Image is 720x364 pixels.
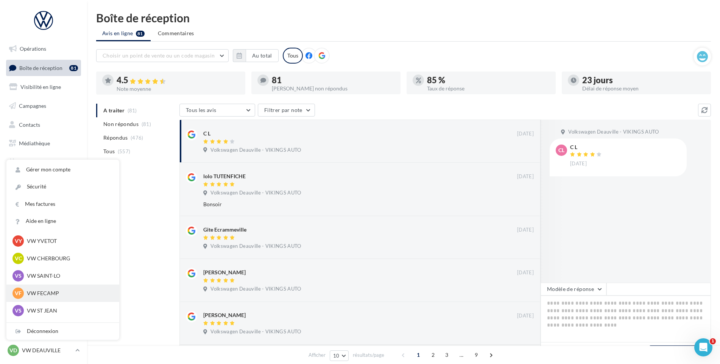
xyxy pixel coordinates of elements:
[6,178,119,195] a: Sécurité
[203,173,246,180] div: lolo TUTENFICHE
[517,269,534,276] span: [DATE]
[27,289,110,297] p: VW FECAMP
[20,45,46,52] span: Opérations
[509,199,534,210] button: Ignorer
[15,237,22,245] span: VY
[118,148,131,154] span: (557)
[15,255,22,262] span: VC
[272,76,394,84] div: 81
[710,338,716,344] span: 1
[558,146,564,154] span: CL
[142,121,151,127] span: (81)
[330,350,349,361] button: 10
[69,65,78,71] div: 81
[5,198,83,221] a: Campagnes DataOnDemand
[333,353,340,359] span: 10
[27,272,110,280] p: VW SAINT-LO
[233,49,279,62] button: Au total
[15,307,22,314] span: VS
[210,286,301,292] span: Volkswagen Deauville - VIKINGS AUTO
[570,160,587,167] span: [DATE]
[20,84,61,90] span: Visibilité en ligne
[210,147,301,154] span: Volkswagen Deauville - VIKINGS AUTO
[5,117,83,133] a: Contacts
[9,347,17,354] span: VD
[5,135,83,151] a: Médiathèque
[203,130,210,137] div: C L
[22,347,72,354] p: VW DEAUVILLE
[103,120,139,128] span: Non répondus
[15,289,22,297] span: VF
[5,98,83,114] a: Campagnes
[470,349,482,361] span: 9
[258,104,315,117] button: Filtrer par note
[6,196,119,213] a: Mes factures
[6,161,119,178] a: Gérer mon compte
[517,173,534,180] span: [DATE]
[27,255,110,262] p: VW CHERBOURG
[517,131,534,137] span: [DATE]
[15,272,22,280] span: VS
[19,64,62,71] span: Boîte de réception
[5,60,83,76] a: Boîte de réception81
[103,52,215,59] span: Choisir un point de vente ou un code magasin
[131,135,143,141] span: (476)
[210,328,301,335] span: Volkswagen Deauville - VIKINGS AUTO
[517,313,534,319] span: [DATE]
[568,129,659,135] span: Volkswagen Deauville - VIKINGS AUTO
[210,190,301,196] span: Volkswagen Deauville - VIKINGS AUTO
[117,76,239,85] div: 4.5
[27,307,110,314] p: VW ST JEAN
[19,121,40,128] span: Contacts
[353,352,384,359] span: résultats/page
[570,145,603,150] div: C L
[509,285,534,296] button: Ignorer
[203,201,485,208] div: Bonsoir
[582,86,705,91] div: Délai de réponse moyen
[5,41,83,57] a: Opérations
[117,86,239,92] div: Note moyenne
[517,227,534,233] span: [DATE]
[96,49,229,62] button: Choisir un point de vente ou un code magasin
[5,173,83,196] a: PLV et print personnalisable
[509,242,534,252] button: Ignorer
[179,104,255,117] button: Tous les avis
[103,134,128,142] span: Répondus
[6,343,81,358] a: VD VW DEAUVILLE
[427,349,439,361] span: 2
[103,148,115,155] span: Tous
[27,237,110,245] p: VW YVETOT
[19,140,50,146] span: Médiathèque
[5,154,83,170] a: Calendrier
[203,269,246,276] div: [PERSON_NAME]
[203,226,246,233] div: Gite Ecrammeville
[186,107,217,113] span: Tous les avis
[158,30,194,37] span: Commentaires
[427,76,550,84] div: 85 %
[96,12,711,23] div: Boîte de réception
[694,338,712,356] iframe: Intercom live chat
[203,311,246,319] div: [PERSON_NAME]
[412,349,424,361] span: 1
[509,328,534,338] button: Ignorer
[246,49,279,62] button: Au total
[6,213,119,230] a: Aide en ligne
[272,86,394,91] div: [PERSON_NAME] non répondus
[19,103,46,109] span: Campagnes
[6,323,119,340] div: Déconnexion
[582,76,705,84] div: 23 jours
[441,349,453,361] span: 3
[427,86,550,91] div: Taux de réponse
[509,146,534,156] button: Ignorer
[455,349,468,361] span: ...
[5,79,83,95] a: Visibilité en ligne
[19,159,44,165] span: Calendrier
[309,352,326,359] span: Afficher
[541,283,606,296] button: Modèle de réponse
[210,243,301,250] span: Volkswagen Deauville - VIKINGS AUTO
[283,48,303,64] div: Tous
